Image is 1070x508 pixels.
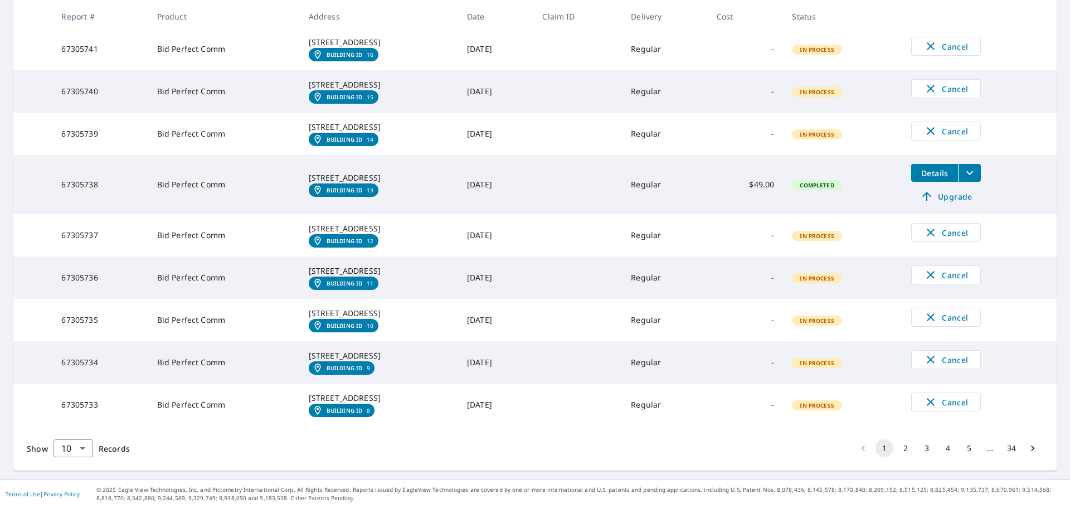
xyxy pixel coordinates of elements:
[622,299,708,341] td: Regular
[148,299,300,341] td: Bid Perfect Comm
[708,70,783,113] td: -
[918,168,951,178] span: Details
[6,491,80,497] p: |
[43,490,80,498] a: Privacy Policy
[309,308,449,319] div: [STREET_ADDRESS]
[52,257,148,299] td: 67305736
[148,28,300,70] td: Bid Perfect Comm
[458,257,533,299] td: [DATE]
[327,51,363,58] em: Building ID
[458,341,533,384] td: [DATE]
[793,401,841,409] span: In Process
[148,155,300,214] td: Bid Perfect Comm
[52,28,148,70] td: 67305741
[52,299,148,341] td: 67305735
[458,113,533,155] td: [DATE]
[793,130,841,138] span: In Process
[923,124,969,138] span: Cancel
[918,190,974,203] span: Upgrade
[53,439,93,457] div: Show 10 records
[309,48,378,61] a: Building ID16
[911,164,958,182] button: detailsBtn-67305738
[708,28,783,70] td: -
[911,393,981,412] button: Cancel
[897,439,915,457] button: Go to page 2
[309,223,449,234] div: [STREET_ADDRESS]
[793,46,841,54] span: In Process
[327,238,363,244] em: Building ID
[911,308,981,327] button: Cancel
[52,341,148,384] td: 67305734
[958,164,981,182] button: filesDropdownBtn-67305738
[327,407,363,414] em: Building ID
[923,268,969,282] span: Cancel
[923,353,969,366] span: Cancel
[53,433,93,464] div: 10
[911,223,981,242] button: Cancel
[911,187,981,205] a: Upgrade
[309,79,449,90] div: [STREET_ADDRESS]
[981,443,999,454] div: …
[622,70,708,113] td: Regular
[1003,439,1020,457] button: Go to page 34
[309,319,378,332] a: Building ID10
[148,70,300,113] td: Bid Perfect Comm
[622,28,708,70] td: Regular
[148,113,300,155] td: Bid Perfect Comm
[911,265,981,284] button: Cancel
[793,359,841,367] span: In Process
[458,70,533,113] td: [DATE]
[793,317,841,325] span: In Process
[148,384,300,426] td: Bid Perfect Comm
[6,490,40,498] a: Terms of Use
[708,214,783,257] td: -
[708,299,783,341] td: -
[309,133,378,146] a: Building ID14
[911,122,981,141] button: Cancel
[708,257,783,299] td: -
[327,280,363,287] em: Building ID
[458,299,533,341] td: [DATE]
[622,214,708,257] td: Regular
[148,257,300,299] td: Bid Perfect Comm
[793,181,840,189] span: Completed
[96,486,1064,502] p: © 2025 Eagle View Technologies, Inc. and Pictometry International Corp. All Rights Reserved. Repo...
[939,439,957,457] button: Go to page 4
[309,183,378,197] a: Building ID13
[923,40,969,53] span: Cancel
[793,274,841,282] span: In Process
[911,79,981,98] button: Cancel
[309,234,378,248] a: Building ID12
[309,265,449,277] div: [STREET_ADDRESS]
[458,28,533,70] td: [DATE]
[911,350,981,369] button: Cancel
[923,82,969,95] span: Cancel
[309,350,449,361] div: [STREET_ADDRESS]
[622,341,708,384] td: Regular
[309,172,449,183] div: [STREET_ADDRESS]
[327,187,363,193] em: Building ID
[309,361,375,375] a: Building ID9
[911,37,981,56] button: Cancel
[52,155,148,214] td: 67305738
[327,94,363,100] em: Building ID
[309,122,449,133] div: [STREET_ADDRESS]
[52,113,148,155] td: 67305739
[52,70,148,113] td: 67305740
[309,37,449,48] div: [STREET_ADDRESS]
[458,214,533,257] td: [DATE]
[622,113,708,155] td: Regular
[960,439,978,457] button: Go to page 5
[1024,439,1042,457] button: Go to next page
[793,232,841,240] span: In Process
[148,341,300,384] td: Bid Perfect Comm
[923,311,969,324] span: Cancel
[309,404,375,417] a: Building ID8
[327,322,363,329] em: Building ID
[853,439,1043,457] nav: pagination navigation
[923,395,969,409] span: Cancel
[708,341,783,384] td: -
[327,365,363,371] em: Building ID
[99,443,130,454] span: Records
[918,439,936,457] button: Go to page 3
